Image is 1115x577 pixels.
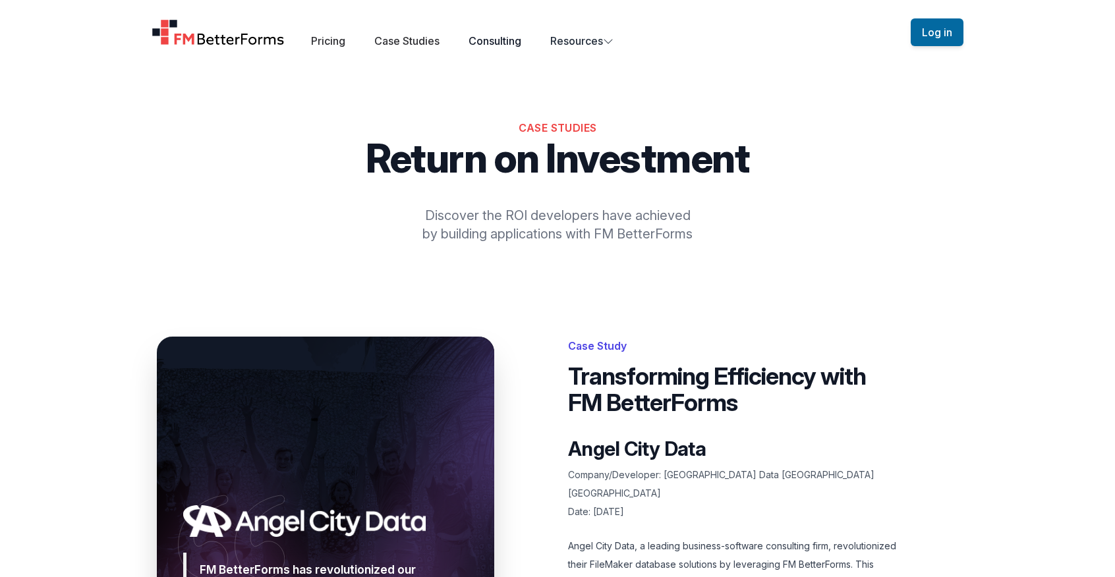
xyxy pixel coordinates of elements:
a: Consulting [469,34,521,47]
nav: Global [136,16,979,49]
p: Case Study [568,337,905,355]
p: Discover the ROI developers have achieved by building applications with FM BetterForms [368,206,747,243]
p: Return on Investment [157,138,958,178]
button: Resources [550,33,614,49]
p: Company/Developer: [GEOGRAPHIC_DATA] Data [GEOGRAPHIC_DATA] [GEOGRAPHIC_DATA] Date: [DATE] [568,466,905,521]
a: Case Studies [374,34,440,47]
a: Pricing [311,34,345,47]
h1: Transforming Efficiency with FM BetterForms [568,363,905,416]
a: Home [152,19,285,45]
button: Log in [911,18,963,46]
h2: Angel City Data [568,437,905,460]
h2: Case Studies [157,120,958,136]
